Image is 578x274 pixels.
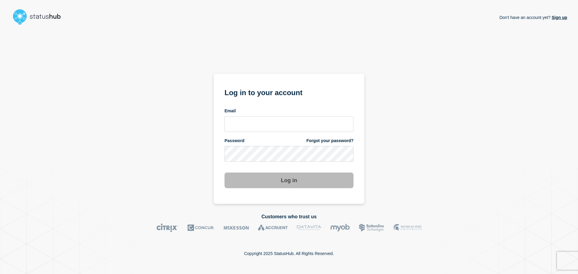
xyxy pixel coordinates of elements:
[330,223,350,232] img: myob logo
[11,7,68,26] img: StatusHub logo
[297,223,321,232] img: DataVita logo
[225,146,353,162] input: password input
[499,10,567,25] p: Don't have an account yet?
[224,223,249,232] img: McKesson logo
[359,223,385,232] img: Bottomline logo
[551,15,567,20] a: Sign up
[225,173,353,188] button: Log in
[225,116,353,132] input: email input
[11,214,567,220] h2: Customers who trust us
[394,223,422,232] img: MSU logo
[225,108,236,114] span: Email
[225,138,244,144] span: Password
[244,251,334,256] p: Copyright 2025 StatusHub. All Rights Reserved.
[187,223,215,232] img: Concur logo
[258,223,288,232] img: Accruent logo
[306,138,353,144] a: Forgot your password?
[156,223,178,232] img: Citrix logo
[225,86,353,98] h1: Log in to your account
